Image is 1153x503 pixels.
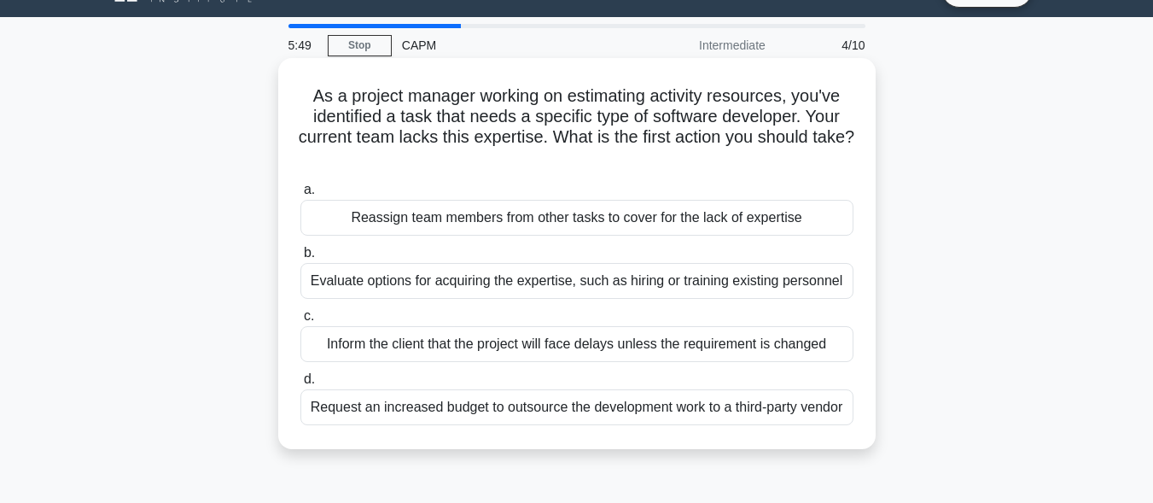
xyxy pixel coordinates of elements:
[304,371,315,386] span: d.
[304,308,314,323] span: c.
[300,326,853,362] div: Inform the client that the project will face delays unless the requirement is changed
[328,35,392,56] a: Stop
[776,28,876,62] div: 4/10
[304,182,315,196] span: a.
[304,245,315,260] span: b.
[300,263,853,299] div: Evaluate options for acquiring the expertise, such as hiring or training existing personnel
[299,85,855,169] h5: As a project manager working on estimating activity resources, you've identified a task that need...
[626,28,776,62] div: Intermediate
[300,200,853,236] div: Reassign team members from other tasks to cover for the lack of expertise
[278,28,328,62] div: 5:49
[300,389,853,425] div: Request an increased budget to outsource the development work to a third-party vendor
[392,28,626,62] div: CAPM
